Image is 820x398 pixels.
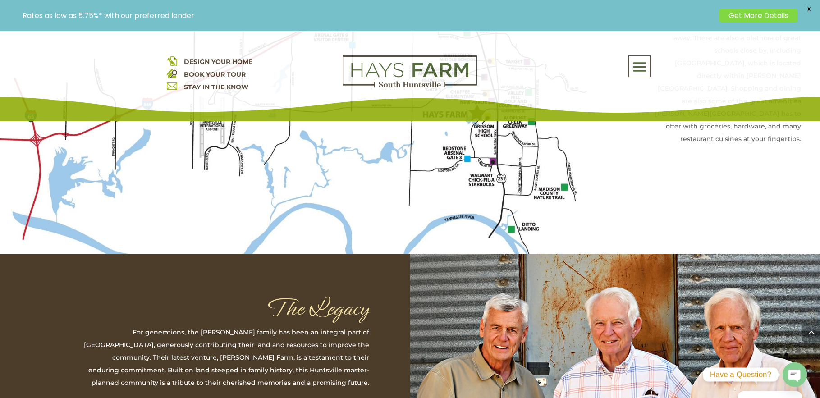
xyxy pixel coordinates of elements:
h1: The Legacy [82,295,369,326]
img: book your home tour [167,68,177,78]
p: Rates as low as 5.75%* with our preferred lender [23,11,715,20]
a: Get More Details [719,9,797,22]
span: X [802,2,815,16]
a: STAY IN THE KNOW [184,83,248,91]
p: For generations, the [PERSON_NAME] family has been an integral part of [GEOGRAPHIC_DATA], generou... [82,326,369,389]
a: hays farm homes huntsville development [343,82,477,90]
a: DESIGN YOUR HOME [184,58,252,66]
a: BOOK YOUR TOUR [184,70,246,78]
img: design your home [167,55,177,66]
img: Logo [343,55,477,88]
